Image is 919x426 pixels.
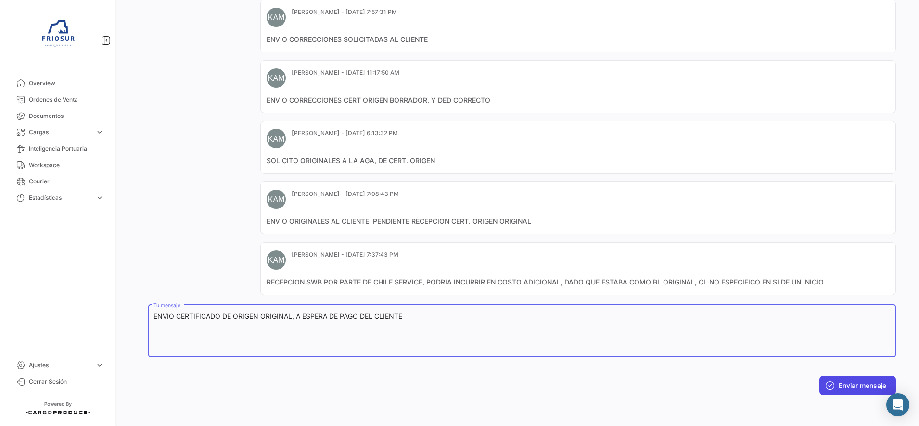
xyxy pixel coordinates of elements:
div: KAM [267,250,286,270]
a: Overview [8,75,108,91]
a: Inteligencia Portuaria [8,141,108,157]
span: Ordenes de Venta [29,95,104,104]
a: Workspace [8,157,108,173]
mat-card-content: ENVIO CORRECCIONES CERT ORIGEN BORRADOR, Y DED CORRECTO [267,95,890,105]
span: Cerrar Sesión [29,377,104,386]
div: KAM [267,190,286,209]
mat-card-subtitle: [PERSON_NAME] - [DATE] 11:17:50 AM [292,68,399,77]
span: Documentos [29,112,104,120]
span: Estadísticas [29,194,91,202]
mat-card-subtitle: [PERSON_NAME] - [DATE] 7:08:43 PM [292,190,399,198]
span: Ajustes [29,361,91,370]
span: expand_more [95,194,104,202]
button: Enviar mensaje [819,376,896,395]
mat-card-subtitle: [PERSON_NAME] - [DATE] 7:37:43 PM [292,250,398,259]
span: Workspace [29,161,104,169]
mat-card-content: RECEPCION SWB POR PARTE DE CHILE SERVICE, PODRIA INCURRIR EN COSTO ADICIONAL, DADO QUE ESTABA COM... [267,277,890,287]
span: Cargas [29,128,91,137]
span: Courier [29,177,104,186]
div: KAM [267,8,286,27]
mat-card-content: ENVIO ORIGINALES AL CLIENTE, PENDIENTE RECEPCION CERT. ORIGEN ORIGINAL [267,217,890,226]
mat-card-content: ENVIO CORRECCIONES SOLICITADAS AL CLIENTE [267,35,890,44]
mat-card-subtitle: [PERSON_NAME] - [DATE] 7:57:31 PM [292,8,397,16]
img: 6ea6c92c-e42a-4aa8-800a-31a9cab4b7b0.jpg [34,12,82,60]
mat-card-subtitle: [PERSON_NAME] - [DATE] 6:13:32 PM [292,129,398,138]
a: Courier [8,173,108,190]
a: Documentos [8,108,108,124]
mat-card-content: SOLICITO ORIGINALES A LA AGA, DE CERT. ORIGEN [267,156,890,166]
span: expand_more [95,128,104,137]
span: Overview [29,79,104,88]
span: expand_more [95,361,104,370]
div: Abrir Intercom Messenger [886,393,909,416]
div: KAM [267,129,286,148]
div: KAM [267,68,286,88]
span: Inteligencia Portuaria [29,144,104,153]
a: Ordenes de Venta [8,91,108,108]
